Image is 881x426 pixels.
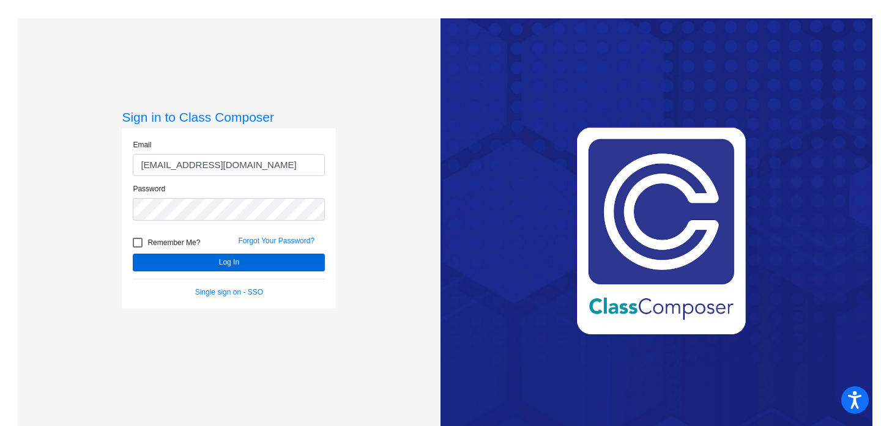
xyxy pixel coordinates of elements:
[195,288,263,296] a: Single sign on - SSO
[133,139,151,150] label: Email
[238,237,314,245] a: Forgot Your Password?
[133,183,165,194] label: Password
[122,109,336,125] h3: Sign in to Class Composer
[133,254,325,271] button: Log In
[147,235,200,250] span: Remember Me?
